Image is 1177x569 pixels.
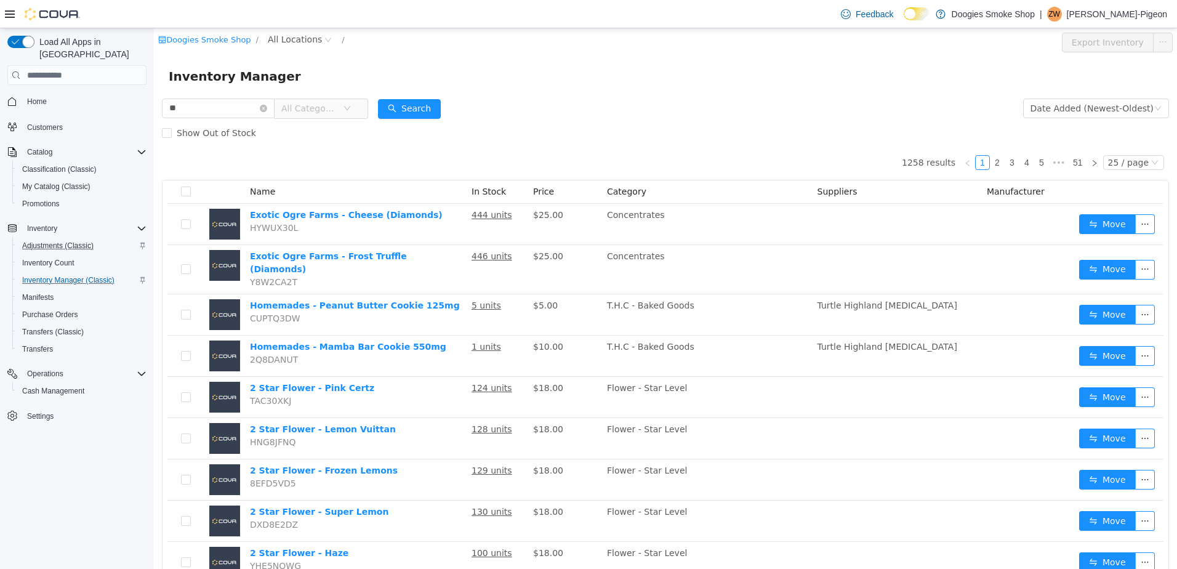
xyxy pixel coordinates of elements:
[12,161,151,178] button: Classification (Classic)
[17,307,83,322] a: Purchase Orders
[856,8,893,20] span: Feedback
[17,325,89,339] a: Transfers (Classic)
[925,442,982,461] button: icon: swapMove
[981,442,1001,461] button: icon: ellipsis
[17,196,65,211] a: Promotions
[96,478,235,488] a: 2 Star Flower - Super Lemon
[318,437,358,447] u: 129 units
[22,120,68,135] a: Customers
[171,8,178,15] i: icon: close-circle
[22,145,57,159] button: Catalog
[836,127,851,142] li: 2
[12,341,151,358] button: Transfers
[22,310,78,320] span: Purchase Orders
[318,355,358,365] u: 124 units
[379,313,409,323] span: $10.00
[96,158,121,168] span: Name
[17,256,79,270] a: Inventory Count
[18,100,107,110] span: Show Out of Stock
[22,164,97,174] span: Classification (Classic)
[318,313,347,323] u: 1 units
[318,158,352,168] span: In Stock
[17,273,119,288] a: Inventory Manager (Classic)
[17,179,95,194] a: My Catalog (Classic)
[1040,7,1042,22] p: |
[96,313,292,323] a: Homemades - Mamba Bar Cookie 550mg
[96,409,142,419] span: HNG8JFNQ
[981,483,1001,502] button: icon: ellipsis
[55,519,86,549] img: 2 Star Flower - Haze placeholder
[12,272,151,289] button: Inventory Manager (Classic)
[22,258,74,268] span: Inventory Count
[851,127,865,141] a: 3
[664,158,704,168] span: Suppliers
[12,195,151,212] button: Promotions
[17,256,147,270] span: Inventory Count
[27,369,63,379] span: Operations
[96,396,242,406] a: 2 Star Flower - Lemon Vuittan
[17,238,147,253] span: Adjustments (Classic)
[318,396,358,406] u: 128 units
[17,325,147,339] span: Transfers (Classic)
[17,179,147,194] span: My Catalog (Classic)
[17,238,98,253] a: Adjustments (Classic)
[12,289,151,306] button: Manifests
[1067,7,1167,22] p: [PERSON_NAME]-Pigeon
[22,293,54,302] span: Manifests
[448,307,659,349] td: T.H.C - Baked Goods
[17,384,89,398] a: Cash Management
[997,131,1005,139] i: icon: down
[17,273,147,288] span: Inventory Manager (Classic)
[851,127,866,142] li: 3
[12,178,151,195] button: My Catalog (Classic)
[925,359,982,379] button: icon: swapMove
[837,127,850,141] a: 2
[96,249,143,259] span: Y8W2CA2T
[925,186,982,206] button: icon: swapMove
[12,323,151,341] button: Transfers (Classic)
[895,127,915,142] li: Next 5 Pages
[96,272,306,282] a: Homemades - Peanut Butter Cookie 125mg
[1048,7,1060,22] span: ZW
[1000,76,1008,85] i: icon: down
[933,127,948,142] li: Next Page
[822,127,835,141] a: 1
[821,127,836,142] li: 1
[318,223,358,233] u: 446 units
[190,76,197,85] i: icon: down
[448,431,659,472] td: Flower - Star Level
[17,384,147,398] span: Cash Management
[22,366,68,381] button: Operations
[937,131,944,139] i: icon: right
[15,38,155,58] span: Inventory Manager
[17,342,58,357] a: Transfers
[34,36,147,60] span: Load All Apps in [GEOGRAPHIC_DATA]
[866,127,880,142] li: 4
[27,411,54,421] span: Settings
[55,180,86,211] img: Exotic Ogre Farms - Cheese (Diamonds) placeholder
[114,4,168,18] span: All Locations
[55,312,86,343] img: Homemades - Mamba Bar Cookie 550mg placeholder
[22,221,147,236] span: Inventory
[925,232,982,251] button: icon: swapMove
[22,386,84,396] span: Cash Management
[27,147,52,157] span: Catalog
[102,7,105,16] span: /
[27,97,47,107] span: Home
[2,118,151,135] button: Customers
[55,436,86,467] img: 2 Star Flower - Frozen Lemons placeholder
[106,76,113,84] i: icon: close-circle
[952,7,1035,22] p: Doogies Smoke Shop
[22,199,60,209] span: Promotions
[318,182,358,192] u: 444 units
[17,162,102,177] a: Classification (Classic)
[806,127,821,142] li: Previous Page
[379,158,400,168] span: Price
[836,2,898,26] a: Feedback
[27,224,57,233] span: Inventory
[448,349,659,390] td: Flower - Star Level
[981,232,1001,251] button: icon: ellipsis
[981,186,1001,206] button: icon: ellipsis
[448,514,659,555] td: Flower - Star Level
[96,285,147,295] span: CUPTQ3DW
